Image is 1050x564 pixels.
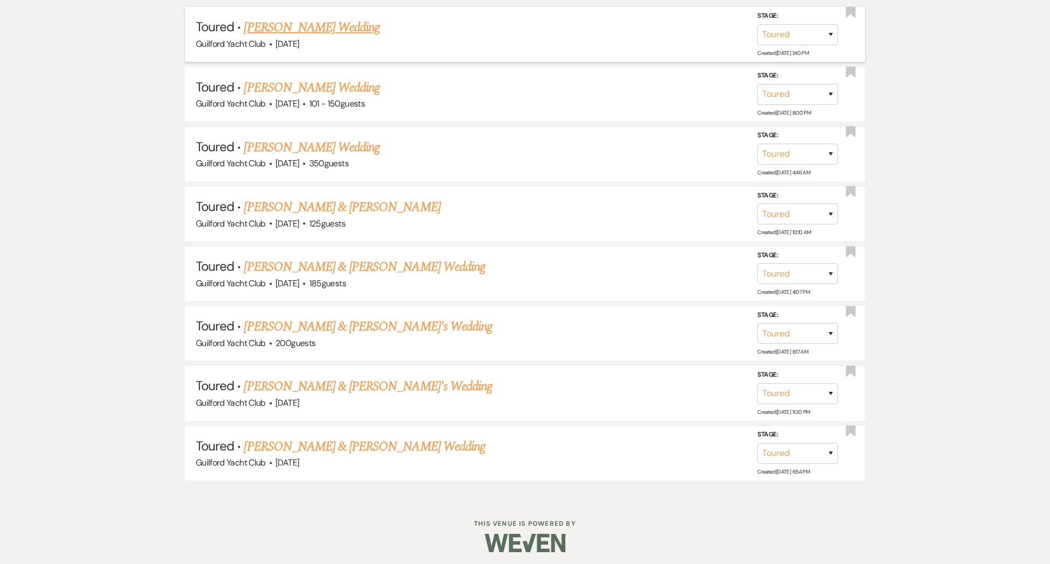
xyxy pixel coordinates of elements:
[196,438,234,454] span: Toured
[275,158,299,169] span: [DATE]
[275,337,315,349] span: 200 guests
[757,250,838,262] label: Stage:
[244,317,492,336] a: [PERSON_NAME] & [PERSON_NAME]'s Wedding
[309,98,365,109] span: 101 - 150 guests
[757,189,838,201] label: Stage:
[757,348,808,355] span: Created: [DATE] 8:17 AM
[244,198,440,217] a: [PERSON_NAME] & [PERSON_NAME]
[757,408,810,415] span: Created: [DATE] 11:20 PM
[244,257,485,277] a: [PERSON_NAME] & [PERSON_NAME] Wedding
[275,218,299,229] span: [DATE]
[275,38,299,50] span: [DATE]
[196,457,266,468] span: Guilford Yacht Club
[275,278,299,289] span: [DATE]
[196,337,266,349] span: Guilford Yacht Club
[757,309,838,321] label: Stage:
[244,377,492,396] a: [PERSON_NAME] & [PERSON_NAME]'s Wedding
[757,369,838,381] label: Stage:
[757,109,811,116] span: Created: [DATE] 8:00 PM
[196,318,234,334] span: Toured
[757,10,838,22] label: Stage:
[757,49,808,56] span: Created: [DATE] 1:40 PM
[757,130,838,142] label: Stage:
[244,18,380,37] a: [PERSON_NAME] Wedding
[196,218,266,229] span: Guilford Yacht Club
[196,258,234,274] span: Toured
[309,158,349,169] span: 350 guests
[275,397,299,408] span: [DATE]
[244,78,380,97] a: [PERSON_NAME] Wedding
[275,98,299,109] span: [DATE]
[196,38,266,50] span: Guilford Yacht Club
[196,377,234,394] span: Toured
[196,278,266,289] span: Guilford Yacht Club
[275,457,299,468] span: [DATE]
[757,229,811,236] span: Created: [DATE] 10:10 AM
[757,429,838,441] label: Stage:
[196,397,266,408] span: Guilford Yacht Club
[196,18,234,35] span: Toured
[196,79,234,95] span: Toured
[757,70,838,82] label: Stage:
[196,198,234,215] span: Toured
[309,218,345,229] span: 125 guests
[757,288,810,295] span: Created: [DATE] 4:07 PM
[196,98,266,109] span: Guilford Yacht Club
[196,138,234,155] span: Toured
[485,524,565,562] img: Weven Logo
[196,158,266,169] span: Guilford Yacht Club
[757,169,810,176] span: Created: [DATE] 4:46 AM
[244,437,485,456] a: [PERSON_NAME] & [PERSON_NAME] Wedding
[757,468,810,475] span: Created: [DATE] 6:54 PM
[244,138,380,157] a: [PERSON_NAME] Wedding
[309,278,346,289] span: 185 guests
